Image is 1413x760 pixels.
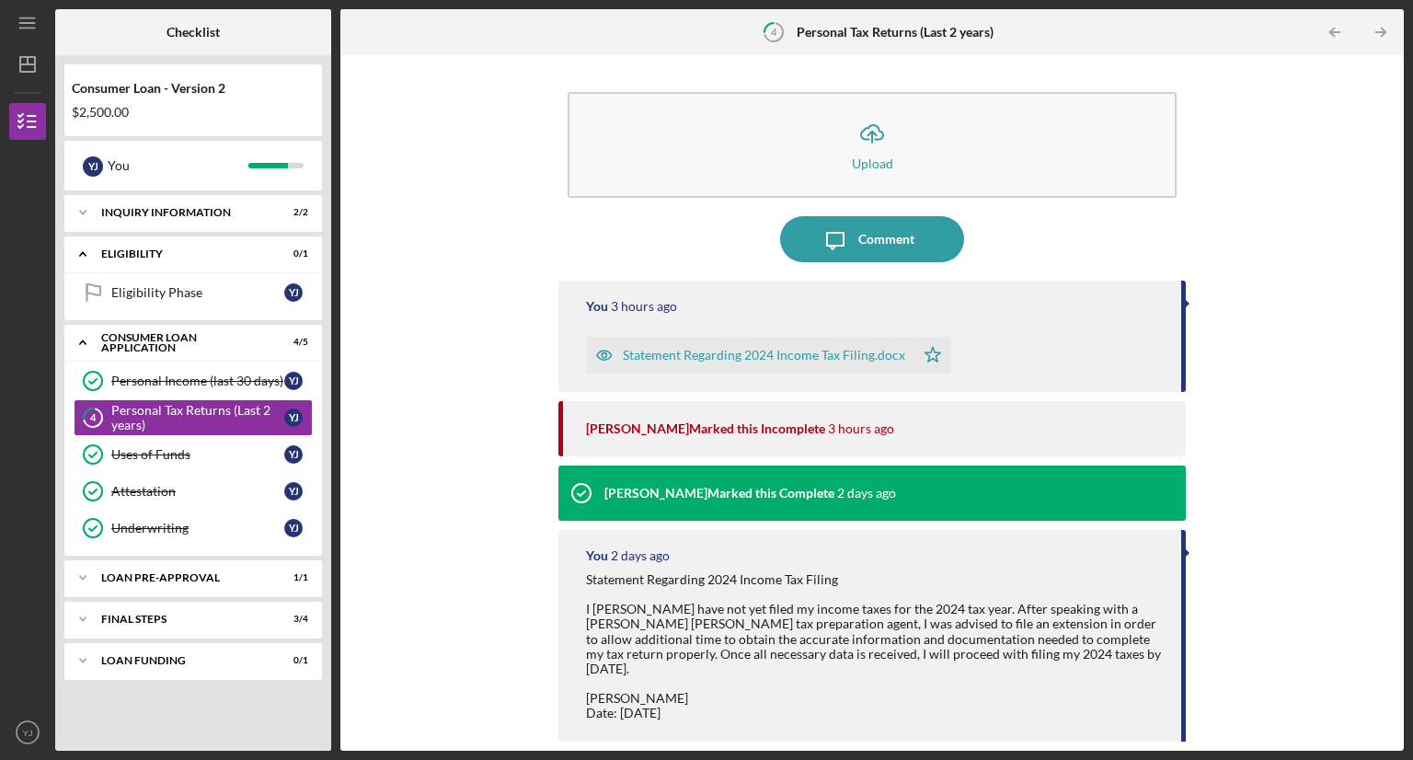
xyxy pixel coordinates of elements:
[586,337,951,374] button: Statement Regarding 2024 Income Tax Filing.docx
[275,614,308,625] div: 3 / 4
[611,548,670,563] time: 2025-10-07 17:50
[604,486,834,501] div: [PERSON_NAME] Marked this Complete
[72,81,315,96] div: Consumer Loan - Version 2
[837,486,896,501] time: 2025-10-07 18:42
[586,299,608,314] div: You
[111,374,284,388] div: Personal Income (last 30 days)
[74,363,313,399] a: Personal Income (last 30 days)YJ
[284,372,303,390] div: Y J
[108,150,248,181] div: You
[101,614,262,625] div: FINAL STEPS
[780,216,964,262] button: Comment
[828,421,894,436] time: 2025-10-09 18:27
[771,26,777,38] tspan: 4
[275,207,308,218] div: 2 / 2
[74,436,313,473] a: Uses of FundsYJ
[284,445,303,464] div: Y J
[284,519,303,537] div: Y J
[101,332,262,353] div: Consumer Loan Application
[111,484,284,499] div: Attestation
[586,548,608,563] div: You
[101,248,262,259] div: Eligibility
[586,421,825,436] div: [PERSON_NAME] Marked this Incomplete
[167,25,220,40] b: Checklist
[852,156,893,170] div: Upload
[275,248,308,259] div: 0 / 1
[83,156,103,177] div: Y J
[90,412,97,424] tspan: 4
[74,274,313,311] a: Eligibility PhaseYJ
[9,714,46,751] button: YJ
[284,482,303,501] div: Y J
[623,348,905,363] div: Statement Regarding 2024 Income Tax Filing.docx
[284,409,303,427] div: Y J
[611,299,677,314] time: 2025-10-09 18:33
[72,105,315,120] div: $2,500.00
[74,473,313,510] a: AttestationYJ
[101,572,262,583] div: Loan Pre-Approval
[858,216,914,262] div: Comment
[101,655,262,666] div: Loan Funding
[111,447,284,462] div: Uses of Funds
[111,403,284,432] div: Personal Tax Returns (Last 2 years)
[74,399,313,436] a: 4Personal Tax Returns (Last 2 years)YJ
[275,572,308,583] div: 1 / 1
[74,510,313,547] a: UnderwritingYJ
[22,728,32,738] text: YJ
[797,25,994,40] b: Personal Tax Returns (Last 2 years)
[111,521,284,535] div: Underwriting
[111,285,284,300] div: Eligibility Phase
[586,572,1163,720] div: Statement Regarding 2024 Income Tax Filing I [PERSON_NAME] have not yet filed my income taxes for...
[568,92,1177,198] button: Upload
[275,337,308,348] div: 4 / 5
[284,283,303,302] div: Y J
[101,207,262,218] div: Inquiry Information
[275,655,308,666] div: 0 / 1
